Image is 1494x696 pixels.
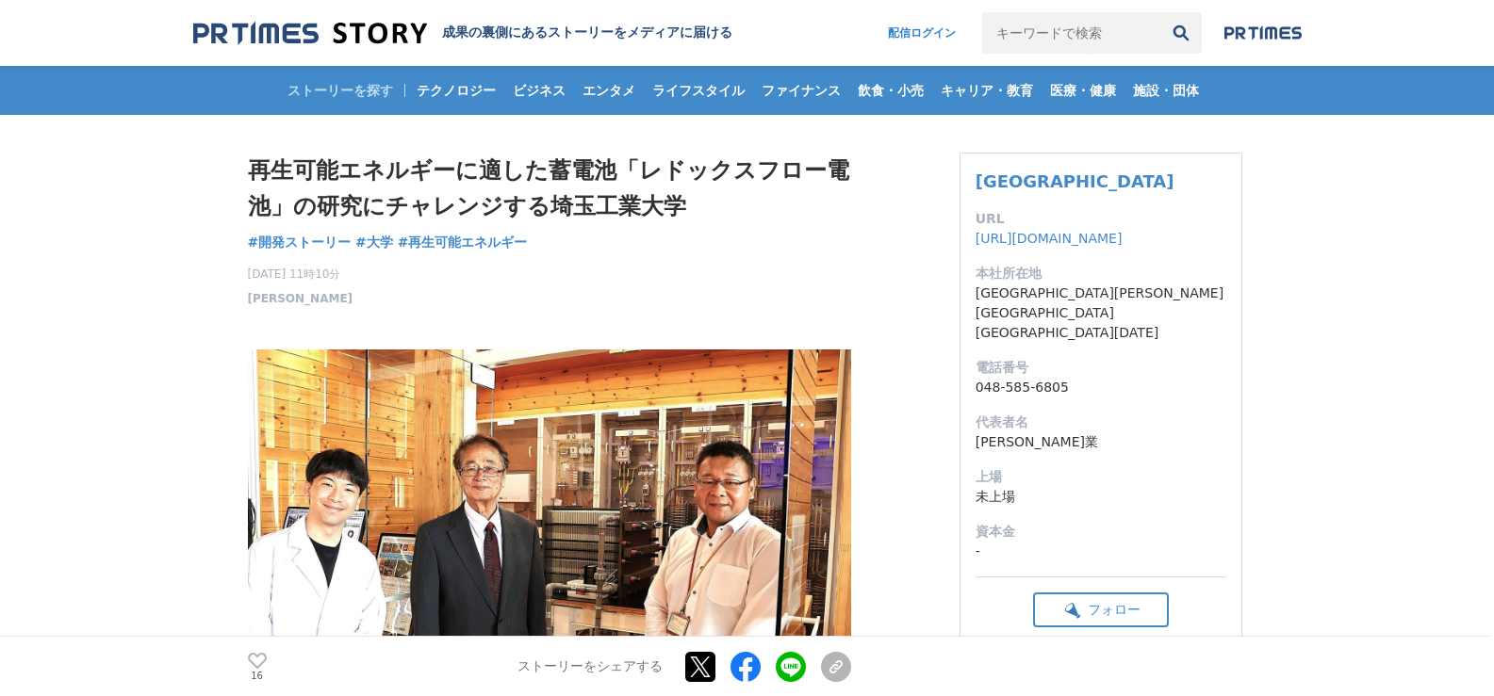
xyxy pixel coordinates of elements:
button: フォロー [1033,592,1169,627]
input: キーワードで検索 [982,12,1160,54]
dt: 本社所在地 [976,264,1226,283]
a: ファイナンス [754,66,848,115]
a: 配信ログイン [869,12,975,54]
a: 施設・団体 [1125,66,1207,115]
dd: [GEOGRAPHIC_DATA][PERSON_NAME][GEOGRAPHIC_DATA][GEOGRAPHIC_DATA][DATE] [976,283,1226,343]
a: ビジネス [505,66,573,115]
p: ストーリーをシェアする [517,658,663,675]
dt: 上場 [976,467,1226,487]
span: #開発ストーリー [248,234,352,251]
img: prtimes [1224,25,1302,40]
span: #大学 [355,234,393,251]
a: 医療・健康 [1043,66,1124,115]
a: テクノロジー [409,66,503,115]
span: ファイナンス [754,82,848,99]
span: ライフスタイル [645,82,752,99]
a: #大学 [355,233,393,252]
span: 飲食・小売 [850,82,931,99]
dd: 048-585-6805 [976,378,1226,397]
a: 飲食・小売 [850,66,931,115]
span: エンタメ [575,82,643,99]
a: エンタメ [575,66,643,115]
span: 施設・団体 [1125,82,1207,99]
dd: - [976,542,1226,561]
dd: 未上場 [976,487,1226,507]
a: キャリア・教育 [933,66,1041,115]
dt: 電話番号 [976,358,1226,378]
a: [PERSON_NAME] [248,290,353,307]
span: テクノロジー [409,82,503,99]
a: 成果の裏側にあるストーリーをメディアに届ける 成果の裏側にあるストーリーをメディアに届ける [193,21,732,46]
button: 検索 [1160,12,1202,54]
dt: URL [976,209,1226,229]
h1: 再生可能エネルギーに適した蓄電池「レドックスフロー電池」の研究にチャレンジする埼玉工業大学 [248,153,851,225]
p: 16 [248,671,267,680]
a: #開発ストーリー [248,233,352,252]
a: ライフスタイル [645,66,752,115]
a: #再生可能エネルギー [398,233,528,252]
span: 医療・健康 [1043,82,1124,99]
a: [GEOGRAPHIC_DATA] [976,171,1174,191]
span: #再生可能エネルギー [398,234,528,251]
h2: 成果の裏側にあるストーリーをメディアに届ける [442,24,732,41]
dt: 代表者名 [976,413,1226,432]
img: 成果の裏側にあるストーリーをメディアに届ける [193,21,427,46]
span: [DATE] 11時10分 [248,266,353,283]
dd: [PERSON_NAME]業 [976,432,1226,452]
dt: 資本金 [976,522,1226,542]
span: キャリア・教育 [933,82,1041,99]
span: ビジネス [505,82,573,99]
a: [URL][DOMAIN_NAME] [976,231,1123,246]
